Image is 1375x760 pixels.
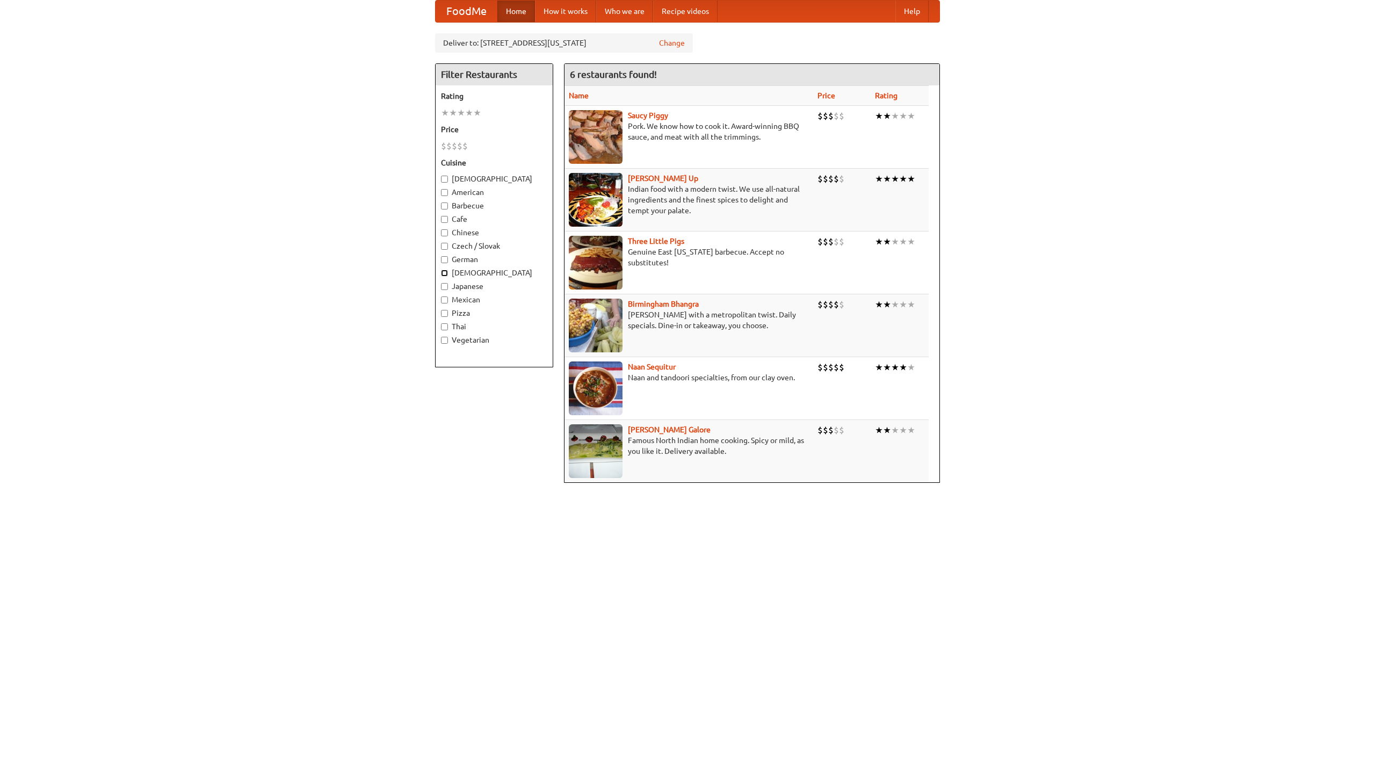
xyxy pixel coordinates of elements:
[823,299,828,310] li: $
[569,236,623,289] img: littlepigs.jpg
[465,107,473,119] li: ★
[628,300,699,308] a: Birmingham Bhangra
[628,425,711,434] a: [PERSON_NAME] Galore
[899,299,907,310] li: ★
[907,424,915,436] li: ★
[436,64,553,85] h4: Filter Restaurants
[441,337,448,344] input: Vegetarian
[907,110,915,122] li: ★
[441,243,448,250] input: Czech / Slovak
[839,361,844,373] li: $
[907,173,915,185] li: ★
[899,173,907,185] li: ★
[823,361,828,373] li: $
[441,256,448,263] input: German
[839,424,844,436] li: $
[535,1,596,22] a: How it works
[883,361,891,373] li: ★
[817,110,823,122] li: $
[828,361,834,373] li: $
[834,110,839,122] li: $
[875,424,883,436] li: ★
[441,229,448,236] input: Chinese
[441,335,547,345] label: Vegetarian
[441,189,448,196] input: American
[883,236,891,248] li: ★
[895,1,929,22] a: Help
[875,361,883,373] li: ★
[828,236,834,248] li: $
[441,214,547,225] label: Cafe
[834,299,839,310] li: $
[570,69,657,79] ng-pluralize: 6 restaurants found!
[441,216,448,223] input: Cafe
[569,121,809,142] p: Pork. We know how to cook it. Award-winning BBQ sauce, and meat with all the trimmings.
[441,281,547,292] label: Japanese
[569,309,809,331] p: [PERSON_NAME] with a metropolitan twist. Daily specials. Dine-in or takeaway, you choose.
[435,33,693,53] div: Deliver to: [STREET_ADDRESS][US_STATE]
[441,283,448,290] input: Japanese
[441,200,547,211] label: Barbecue
[441,294,547,305] label: Mexican
[497,1,535,22] a: Home
[883,299,891,310] li: ★
[462,140,468,152] li: $
[446,140,452,152] li: $
[899,361,907,373] li: ★
[441,91,547,102] h5: Rating
[839,110,844,122] li: $
[441,227,547,238] label: Chinese
[569,435,809,457] p: Famous North Indian home cooking. Spicy or mild, as you like it. Delivery available.
[569,184,809,216] p: Indian food with a modern twist. We use all-natural ingredients and the finest spices to delight ...
[569,110,623,164] img: saucy.jpg
[628,111,668,120] a: Saucy Piggy
[899,110,907,122] li: ★
[883,110,891,122] li: ★
[875,173,883,185] li: ★
[899,236,907,248] li: ★
[891,110,899,122] li: ★
[457,107,465,119] li: ★
[441,254,547,265] label: German
[891,424,899,436] li: ★
[823,236,828,248] li: $
[441,321,547,332] label: Thai
[628,174,698,183] a: [PERSON_NAME] Up
[828,424,834,436] li: $
[473,107,481,119] li: ★
[628,237,684,245] a: Three Little Pigs
[569,173,623,227] img: curryup.jpg
[891,361,899,373] li: ★
[817,361,823,373] li: $
[441,241,547,251] label: Czech / Slovak
[569,299,623,352] img: bhangra.jpg
[823,110,828,122] li: $
[569,372,809,383] p: Naan and tandoori specialties, from our clay oven.
[441,140,446,152] li: $
[817,236,823,248] li: $
[457,140,462,152] li: $
[907,299,915,310] li: ★
[441,323,448,330] input: Thai
[817,299,823,310] li: $
[441,176,448,183] input: [DEMOGRAPHIC_DATA]
[569,247,809,268] p: Genuine East [US_STATE] barbecue. Accept no substitutes!
[449,107,457,119] li: ★
[569,424,623,478] img: currygalore.jpg
[828,299,834,310] li: $
[875,110,883,122] li: ★
[839,173,844,185] li: $
[441,187,547,198] label: American
[441,202,448,209] input: Barbecue
[441,308,547,319] label: Pizza
[823,424,828,436] li: $
[875,236,883,248] li: ★
[839,299,844,310] li: $
[441,270,448,277] input: [DEMOGRAPHIC_DATA]
[628,363,676,371] a: Naan Sequitur
[891,173,899,185] li: ★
